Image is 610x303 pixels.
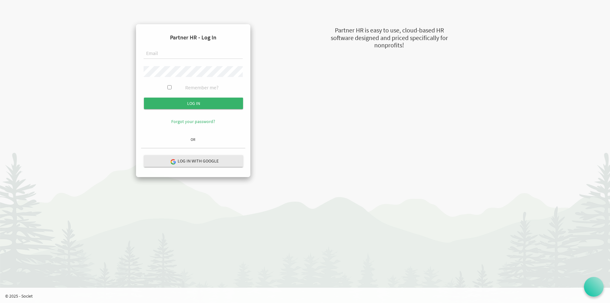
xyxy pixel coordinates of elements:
[141,29,245,46] h4: Partner HR - Log In
[185,84,219,91] label: Remember me?
[141,137,245,141] h6: OR
[299,26,480,35] div: Partner HR is easy to use, cloud-based HR
[299,41,480,50] div: nonprofits!
[144,98,243,109] input: Log in
[171,119,215,124] a: Forgot your password?
[5,293,610,299] p: © 2025 - Societ
[170,159,176,164] img: google-logo.png
[144,48,243,59] input: Email
[299,33,480,43] div: software designed and priced specifically for
[144,155,243,167] button: Log in with Google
